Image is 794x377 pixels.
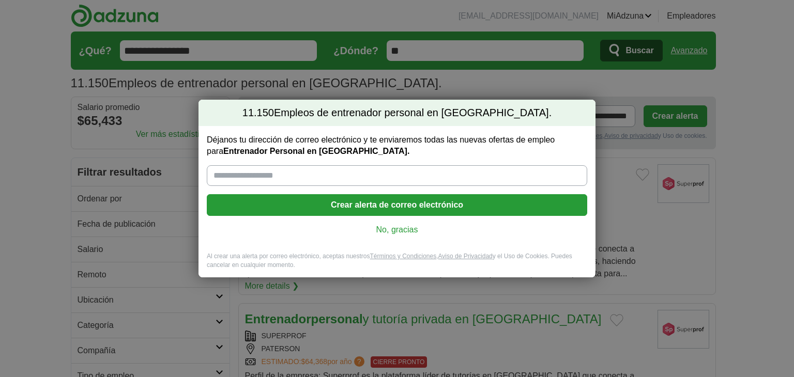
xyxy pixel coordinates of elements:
font: Al crear una alerta por correo electrónico, aceptas nuestros [207,253,370,260]
font: , [436,253,438,260]
font: Entrenador Personal en [GEOGRAPHIC_DATA]. [223,147,409,155]
a: Términos y Condiciones [370,253,437,260]
font: Déjanos tu dirección de correo electrónico y te enviaremos todas las nuevas ofertas de empleo para [207,135,555,155]
font: 11.150 [242,107,274,118]
font: Crear alerta de correo electrónico [331,200,463,209]
font: Empleos de entrenador personal en [GEOGRAPHIC_DATA]. [274,107,552,118]
a: No, gracias [215,224,579,235]
font: No, gracias [376,225,418,234]
button: Crear alerta de correo electrónico [207,194,587,216]
font: y el Uso de Cookies. Puedes cancelar en cualquier momento. [207,253,572,269]
a: Aviso de Privacidad [438,253,493,260]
